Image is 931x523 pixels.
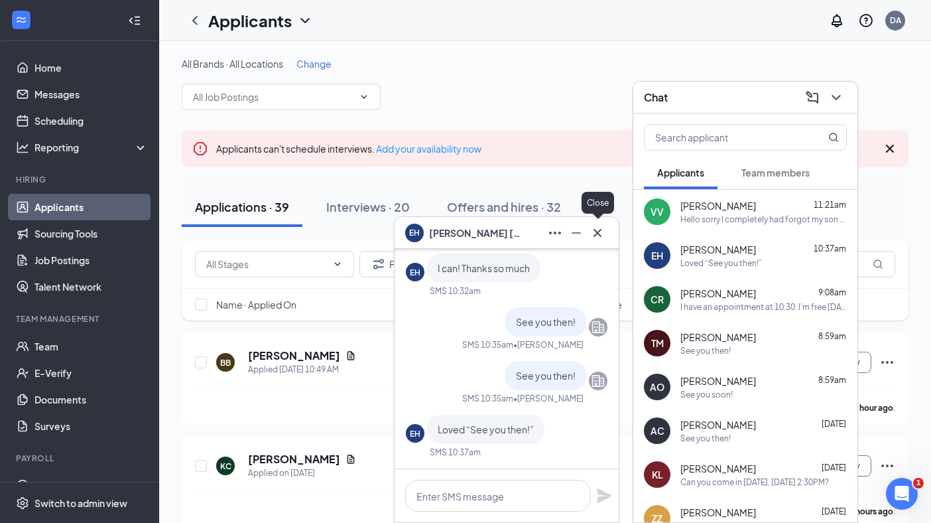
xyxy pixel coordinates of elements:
[802,87,823,108] button: ComposeMessage
[438,423,534,435] span: Loved “See you then!”
[345,454,356,465] svg: Document
[462,339,513,350] div: SMS 10:35am
[879,458,895,474] svg: Ellipses
[438,262,530,274] span: I can! Thanks so much
[882,141,898,157] svg: Cross
[814,200,846,210] span: 11:21am
[410,267,420,278] div: EH
[858,13,874,29] svg: QuestionInfo
[680,462,756,475] span: [PERSON_NAME]
[345,350,356,361] svg: Document
[34,473,148,499] a: Payroll
[34,413,148,439] a: Surveys
[16,174,145,185] div: Hiring
[248,467,356,480] div: Applied on [DATE]
[587,222,608,244] button: Cross
[680,331,756,344] span: [PERSON_NAME]
[645,125,802,150] input: Search applicant
[680,433,731,444] div: See you then!
[16,496,29,510] svg: Settings
[828,132,839,143] svg: MagnifyingGlass
[913,478,924,488] span: 1
[516,370,576,382] span: See you then!
[651,205,664,218] div: VV
[193,90,353,104] input: All Job Postings
[822,506,846,516] span: [DATE]
[34,108,148,134] a: Scheduling
[886,478,918,510] iframe: Intercom live chat
[651,293,664,306] div: CR
[544,222,566,244] button: Ellipses
[596,488,612,504] svg: Plane
[220,461,231,472] div: KC
[680,199,756,212] span: [PERSON_NAME]
[248,348,340,363] h5: [PERSON_NAME]
[650,380,664,394] div: AO
[34,141,149,154] div: Reporting
[680,506,756,519] span: [PERSON_NAME]
[804,90,820,106] svg: ComposeMessage
[16,453,145,464] div: Payroll
[206,257,327,271] input: All Stages
[547,225,563,241] svg: Ellipses
[818,287,846,297] span: 9:08am
[680,477,829,488] div: Can you come in [DATE], [DATE] 2:30PM?
[680,418,756,431] span: [PERSON_NAME]
[590,373,606,389] svg: Company
[296,58,332,70] span: Change
[220,357,231,368] div: BB
[680,243,756,256] span: [PERSON_NAME]
[826,87,847,108] button: ChevronDown
[34,81,148,108] a: Messages
[326,198,410,215] div: Interviews · 20
[814,244,846,254] span: 10:37am
[208,9,292,32] h1: Applicants
[128,14,141,27] svg: Collapse
[741,167,810,179] span: Team members
[297,13,313,29] svg: ChevronDown
[849,403,893,413] b: an hour ago
[248,363,356,376] div: Applied [DATE] 10:49 AM
[516,316,576,328] span: See you then!
[644,90,668,105] h3: Chat
[590,319,606,335] svg: Company
[829,13,845,29] svg: Notifications
[651,249,663,262] div: EH
[873,259,883,269] svg: MagnifyingGlass
[568,225,584,241] svg: Minimize
[657,167,704,179] span: Applicants
[680,345,731,356] div: See you then!
[818,375,846,385] span: 8:59am
[216,143,481,155] span: Applicants can't schedule interviews.
[890,15,901,26] div: DA
[410,428,420,439] div: EH
[462,393,513,404] div: SMS 10:35am
[34,273,148,300] a: Talent Network
[566,222,587,244] button: Minimize
[513,393,584,404] span: • [PERSON_NAME]
[845,506,893,516] b: 12 hours ago
[879,354,895,370] svg: Ellipses
[447,198,561,215] div: Offers and hires · 32
[34,386,148,413] a: Documents
[16,313,145,325] div: Team Management
[34,333,148,360] a: Team
[822,419,846,429] span: [DATE]
[216,298,296,311] span: Name · Applied On
[359,92,369,102] svg: ChevronDown
[818,331,846,341] span: 8:59am
[34,360,148,386] a: E-Verify
[582,192,614,214] div: Close
[680,214,847,225] div: Hello sorry I completely had forgot my son has a dentist appointment this afternoon could we resc...
[680,389,733,400] div: See you soon!
[34,247,148,273] a: Job Postings
[34,496,127,510] div: Switch to admin view
[429,226,522,240] span: [PERSON_NAME] [PERSON_NAME]
[182,58,283,70] span: All Brands · All Locations
[187,13,203,29] svg: ChevronLeft
[680,287,756,300] span: [PERSON_NAME]
[680,374,756,388] span: [PERSON_NAME]
[828,90,844,106] svg: ChevronDown
[359,251,427,277] button: Filter Filters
